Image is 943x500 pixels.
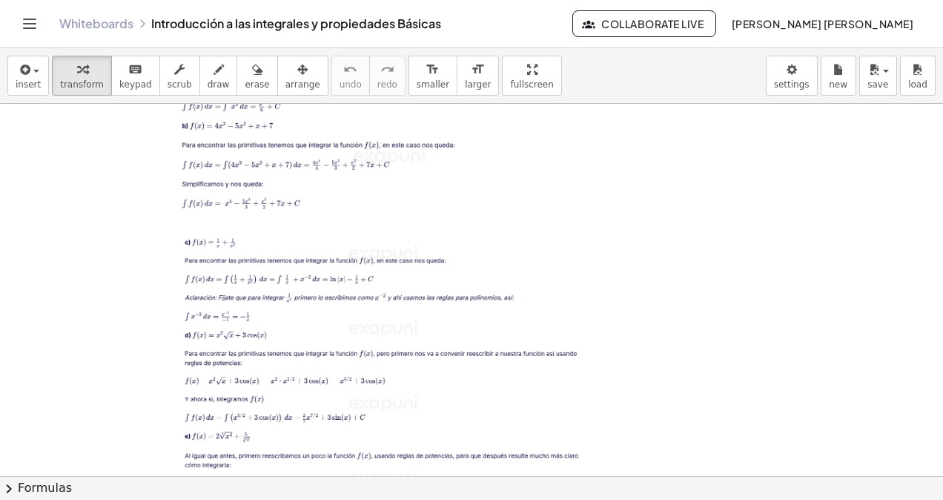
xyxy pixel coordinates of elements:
span: transform [60,79,104,90]
span: [PERSON_NAME] [PERSON_NAME] [731,17,913,30]
i: format_size [426,61,440,79]
span: load [908,79,927,90]
span: keypad [119,79,152,90]
button: scrub [159,56,200,96]
span: redo [377,79,397,90]
button: new [821,56,856,96]
a: Whiteboards [59,16,133,31]
span: fullscreen [510,79,553,90]
button: format_sizelarger [457,56,499,96]
span: larger [465,79,491,90]
button: transform [52,56,112,96]
span: erase [245,79,269,90]
button: fullscreen [502,56,561,96]
button: format_sizesmaller [408,56,457,96]
i: redo [380,61,394,79]
button: draw [199,56,238,96]
span: undo [340,79,362,90]
button: keyboardkeypad [111,56,160,96]
button: Toggle navigation [18,12,42,36]
span: scrub [168,79,192,90]
button: load [900,56,936,96]
i: keyboard [128,61,142,79]
span: settings [774,79,810,90]
button: Collaborate Live [572,10,716,37]
button: arrange [277,56,328,96]
span: save [867,79,888,90]
i: format_size [471,61,485,79]
span: arrange [285,79,320,90]
button: erase [236,56,277,96]
button: insert [7,56,49,96]
span: new [829,79,847,90]
span: smaller [417,79,449,90]
i: undo [343,61,357,79]
button: save [859,56,897,96]
button: [PERSON_NAME] [PERSON_NAME] [719,10,925,37]
button: undoundo [331,56,370,96]
button: redoredo [369,56,406,96]
button: settings [766,56,818,96]
span: insert [16,79,41,90]
span: draw [208,79,230,90]
span: Collaborate Live [585,17,704,30]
